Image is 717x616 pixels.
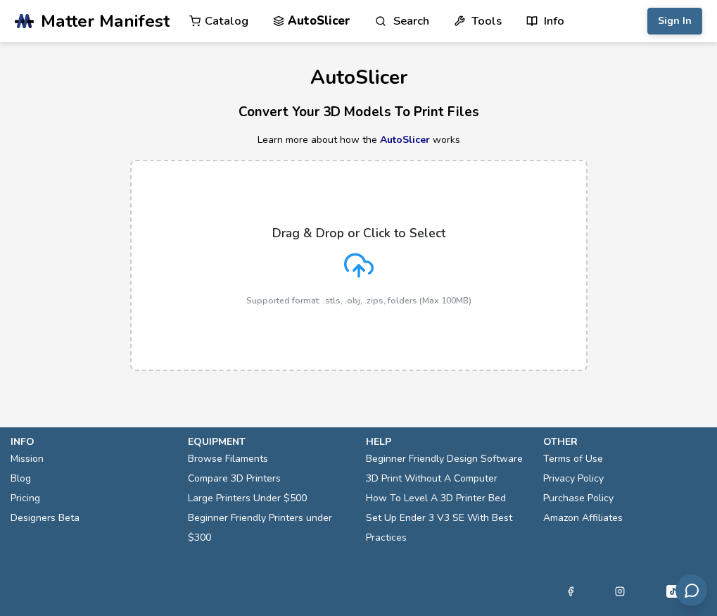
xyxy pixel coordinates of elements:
[11,449,44,469] a: Mission
[543,508,623,528] a: Amazon Affiliates
[246,296,471,306] p: Supported format: .stls, .obj, .zips, folders (Max 100MB)
[675,574,707,606] button: Send feedback via email
[188,508,351,548] a: Beginner Friendly Printers under $300
[188,434,351,449] p: equipment
[11,469,31,489] a: Blog
[11,434,174,449] p: info
[615,583,625,600] a: Instagram
[188,449,268,469] a: Browse Filaments
[11,508,80,528] a: Designers Beta
[11,489,40,508] a: Pricing
[366,469,497,489] a: 3D Print Without A Computer
[543,489,614,508] a: Purchase Policy
[543,434,706,449] p: other
[366,449,523,469] a: Beginner Friendly Design Software
[41,11,170,31] span: Matter Manifest
[272,226,445,240] p: Drag & Drop or Click to Select
[366,434,529,449] p: help
[543,449,603,469] a: Terms of Use
[188,489,307,508] a: Large Printers Under $500
[543,469,604,489] a: Privacy Policy
[566,583,576,600] a: Facebook
[664,583,681,600] a: Tiktok
[647,8,702,34] button: Sign In
[366,508,529,548] a: Set Up Ender 3 V3 SE With Best Practices
[366,489,506,508] a: How To Level A 3D Printer Bed
[188,469,281,489] a: Compare 3D Printers
[380,133,430,146] a: AutoSlicer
